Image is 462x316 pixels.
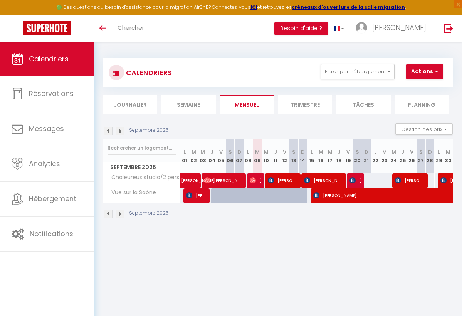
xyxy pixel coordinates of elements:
span: Analytics [29,159,60,168]
th: 13 [289,139,298,173]
abbr: D [365,148,368,156]
abbr: D [301,148,305,156]
th: 25 [398,139,407,173]
abbr: S [228,148,232,156]
a: créneaux d'ouverture de la salle migration [292,4,405,10]
th: 12 [280,139,289,173]
th: 18 [334,139,344,173]
span: [PERSON_NAME] [204,173,243,188]
span: [PERSON_NAME] [268,173,297,188]
th: 20 [353,139,362,173]
abbr: J [274,148,277,156]
span: Réservations [29,89,74,98]
a: ... [PERSON_NAME] [350,15,436,42]
abbr: M [192,148,196,156]
th: 29 [435,139,444,173]
th: 02 [189,139,198,173]
th: 24 [389,139,398,173]
th: 06 [225,139,235,173]
a: ICI [250,4,257,10]
a: Chercher [112,15,150,42]
abbr: L [311,148,313,156]
abbr: V [346,148,350,156]
th: 05 [217,139,226,173]
abbr: D [237,148,241,156]
abbr: V [283,148,286,156]
th: 11 [271,139,280,173]
th: 01 [180,139,190,173]
abbr: S [356,148,359,156]
h3: CALENDRIERS [124,64,172,81]
abbr: M [391,148,396,156]
th: 04 [207,139,217,173]
th: 03 [198,139,208,173]
p: Septembre 2025 [129,210,169,217]
abbr: L [183,148,186,156]
p: Septembre 2025 [129,127,169,134]
th: 10 [262,139,271,173]
abbr: L [438,148,440,156]
th: 28 [425,139,435,173]
th: 19 [344,139,353,173]
img: ... [356,22,367,34]
span: [PERSON_NAME] [395,173,425,188]
th: 08 [244,139,253,173]
span: [PERSON_NAME] [372,23,426,32]
th: 30 [444,139,453,173]
abbr: M [446,148,450,156]
th: 27 [417,139,426,173]
abbr: D [428,148,432,156]
abbr: V [410,148,413,156]
img: logout [444,24,454,33]
li: Tâches [336,95,390,114]
th: 15 [307,139,317,173]
abbr: V [219,148,223,156]
th: 07 [235,139,244,173]
span: Notifications [30,229,73,239]
abbr: M [328,148,333,156]
th: 16 [316,139,326,173]
span: Chercher [118,24,144,32]
th: 21 [362,139,371,173]
th: 14 [298,139,307,173]
span: Chaleureux studio/2 pers [104,173,181,182]
abbr: J [210,148,213,156]
abbr: S [292,148,296,156]
button: Gestion des prix [395,123,453,135]
abbr: S [419,148,423,156]
abbr: M [319,148,323,156]
th: 09 [253,139,262,173]
li: Trimestre [278,95,332,114]
th: 22 [371,139,380,173]
span: Septembre 2025 [103,162,180,173]
span: [PERSON_NAME] [186,188,207,203]
li: Journalier [103,95,157,114]
button: Filtrer par hébergement [321,64,395,79]
li: Mensuel [220,95,274,114]
abbr: L [374,148,376,156]
th: 17 [326,139,335,173]
abbr: M [382,148,387,156]
abbr: J [401,148,404,156]
span: [PERSON_NAME] [304,173,343,188]
span: Calendriers [29,54,69,64]
span: Vue sur la Saône [104,188,158,197]
span: Hébergement [29,194,76,203]
input: Rechercher un logement... [108,141,176,155]
button: Actions [406,64,443,79]
abbr: L [247,148,249,156]
span: Messages [29,124,64,133]
span: [PERSON_NAME] [181,169,217,184]
abbr: M [200,148,205,156]
span: [PERSON_NAME] [349,173,361,188]
li: Semaine [161,95,215,114]
button: Besoin d'aide ? [274,22,328,35]
li: Planning [395,95,449,114]
img: Super Booking [23,21,71,35]
th: 26 [407,139,417,173]
th: 23 [380,139,389,173]
abbr: M [264,148,269,156]
abbr: J [338,148,341,156]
